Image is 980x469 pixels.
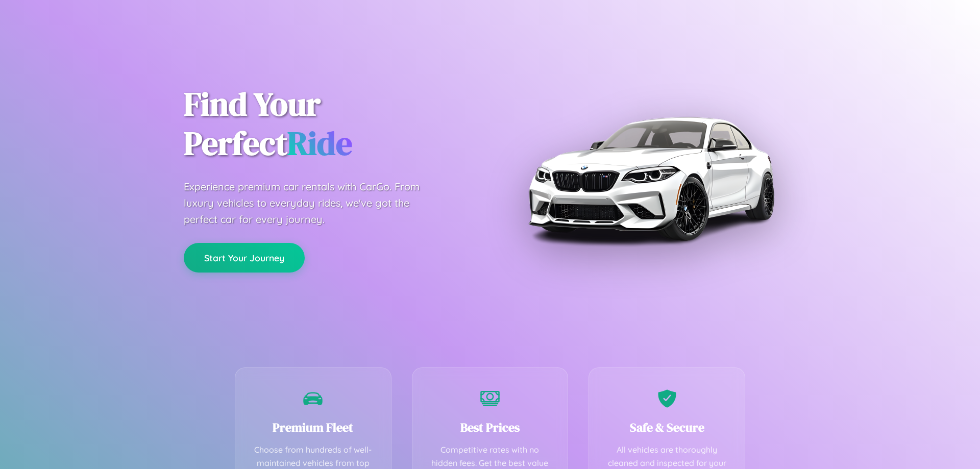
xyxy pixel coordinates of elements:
[251,419,376,436] h3: Premium Fleet
[184,179,439,228] p: Experience premium car rentals with CarGo. From luxury vehicles to everyday rides, we've got the ...
[523,51,778,306] img: Premium BMW car rental vehicle
[604,419,729,436] h3: Safe & Secure
[428,419,553,436] h3: Best Prices
[184,85,475,163] h1: Find Your Perfect
[287,121,352,165] span: Ride
[184,243,305,273] button: Start Your Journey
